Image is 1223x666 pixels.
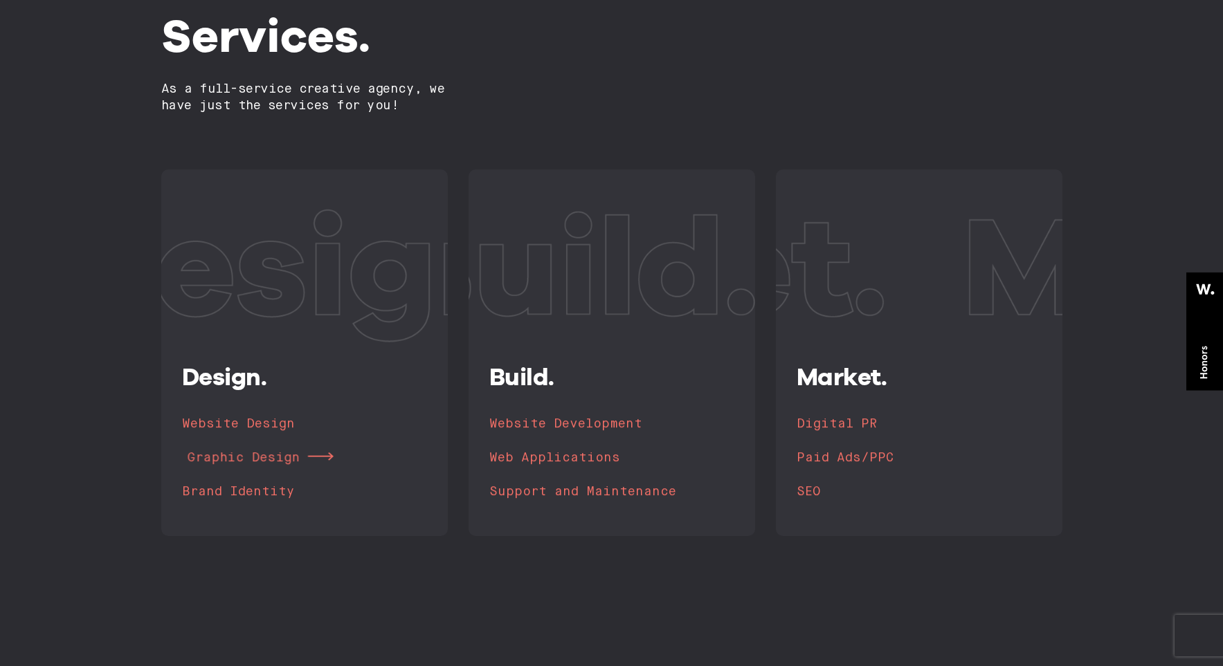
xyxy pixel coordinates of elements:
[489,481,734,501] a: Support and Maintenance
[489,448,620,468] h4: Web Applications
[797,448,894,468] h4: Paid Ads/PPC
[489,362,554,391] span: Build.
[187,447,432,468] a: Graphic Design
[182,482,295,501] h4: Brand Identity
[489,414,642,434] h4: Website Development
[489,414,734,434] a: Website Development
[182,481,427,501] a: Brand Identity
[797,447,1042,468] a: Paid Ads/PPC
[797,362,887,391] span: Market.
[797,414,877,434] h4: Digital PR
[182,414,427,434] a: Website Design
[161,10,448,60] h1: Services.
[797,481,1042,501] a: SEO
[161,81,448,114] h2: As a full-service creative agency, we have just the services for you!
[489,447,734,468] a: Web Applications
[187,448,300,468] h4: Graphic Design
[182,362,267,391] span: Design.
[489,482,676,501] h4: Support and Maintenance
[797,414,1042,434] a: Digital PR
[797,482,821,501] h4: SEO
[182,414,295,434] h4: Website Design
